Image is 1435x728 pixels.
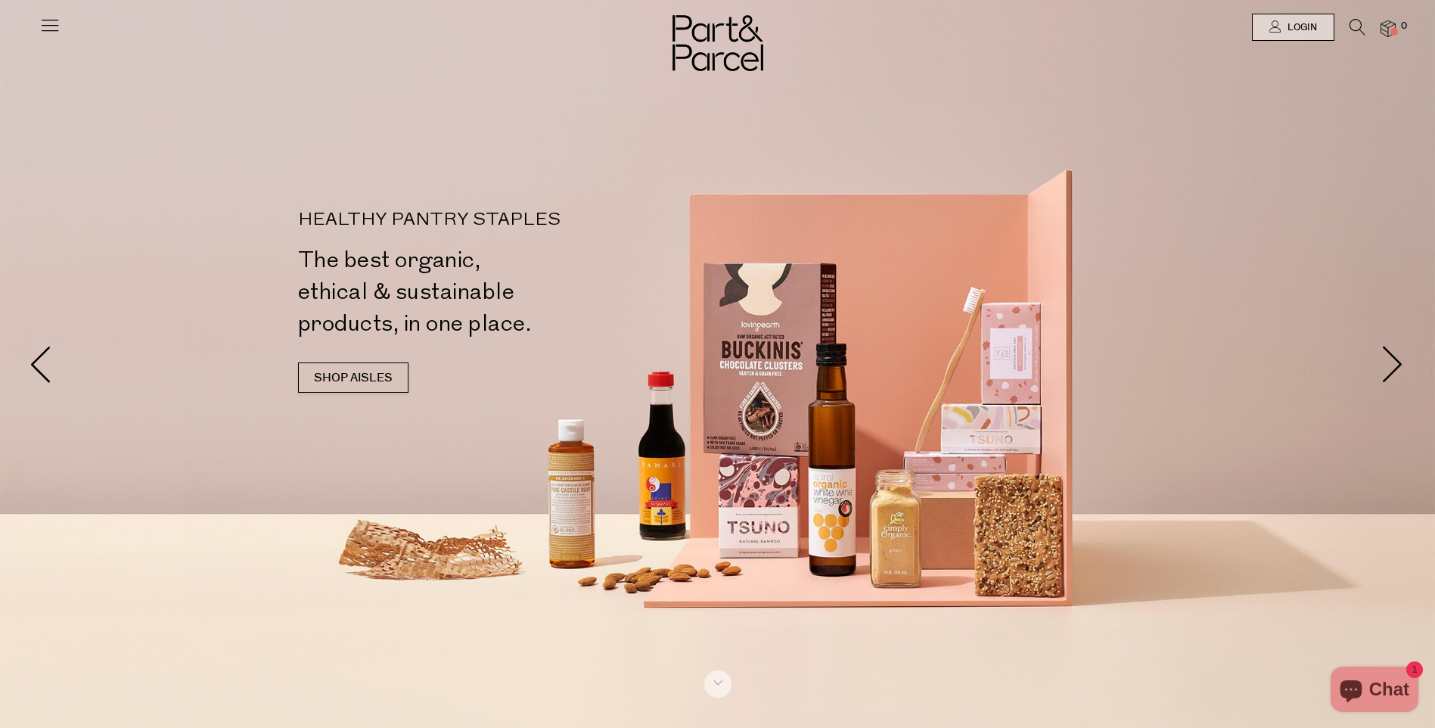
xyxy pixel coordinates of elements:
[1284,21,1317,34] span: Login
[1326,667,1423,716] inbox-online-store-chat: Shopify online store chat
[672,15,763,71] img: Part&Parcel
[1397,20,1411,33] span: 0
[1252,14,1334,41] a: Login
[1381,20,1396,36] a: 0
[298,362,408,393] a: SHOP AISLES
[298,244,724,340] h2: The best organic, ethical & sustainable products, in one place.
[298,211,724,229] p: HEALTHY PANTRY STAPLES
